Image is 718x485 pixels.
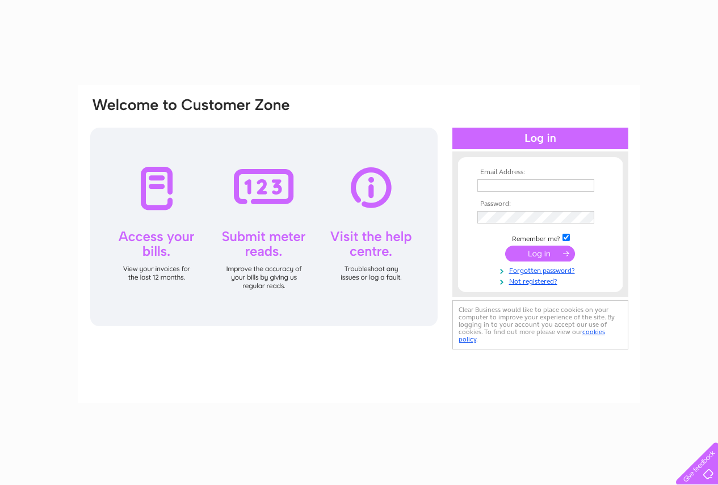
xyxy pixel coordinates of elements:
[475,232,606,243] td: Remember me?
[505,246,575,262] input: Submit
[477,275,606,286] a: Not registered?
[475,168,606,176] th: Email Address:
[452,300,628,349] div: Clear Business would like to place cookies on your computer to improve your experience of the sit...
[477,264,606,275] a: Forgotten password?
[459,328,605,343] a: cookies policy
[475,200,606,208] th: Password:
